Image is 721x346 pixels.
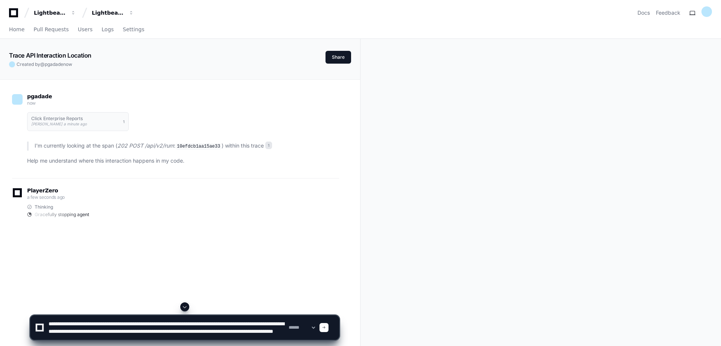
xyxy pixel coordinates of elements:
[656,9,680,17] button: Feedback
[637,9,650,17] a: Docs
[35,204,53,210] span: Thinking
[27,188,58,193] span: PlayerZero
[123,119,125,125] span: 1
[33,21,68,38] a: Pull Requests
[102,21,114,38] a: Logs
[123,21,144,38] a: Settings
[27,100,36,106] span: now
[27,157,339,165] p: Help me understand where this interaction happens in my code.
[175,143,222,150] code: 10efdcb1aa15ae33
[34,9,66,17] div: Lightbeam Health
[117,142,174,149] em: 202 POST /api/v2/rum
[27,112,129,131] button: Click Enterprise Reports[PERSON_NAME] a minute ago1
[89,6,137,20] button: Lightbeam Health Solutions
[31,116,87,121] h1: Click Enterprise Reports
[78,21,93,38] a: Users
[92,9,124,17] div: Lightbeam Health Solutions
[31,122,87,126] span: [PERSON_NAME] a minute ago
[78,27,93,32] span: Users
[9,21,24,38] a: Home
[33,27,68,32] span: Pull Requests
[265,142,272,149] span: 1
[102,27,114,32] span: Logs
[17,61,72,67] span: Created by
[123,27,144,32] span: Settings
[63,61,72,67] span: now
[27,93,52,99] span: pgadade
[31,6,79,20] button: Lightbeam Health
[9,52,91,59] app-text-character-animate: Trace API Interaction Location
[27,194,65,200] span: a few seconds ago
[40,61,45,67] span: @
[9,27,24,32] span: Home
[35,142,339,151] p: I'm currently looking at the span ( : ) within this trace
[326,51,351,64] button: Share
[45,61,63,67] span: pgadade
[35,212,89,218] span: Gracefully stopping agent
